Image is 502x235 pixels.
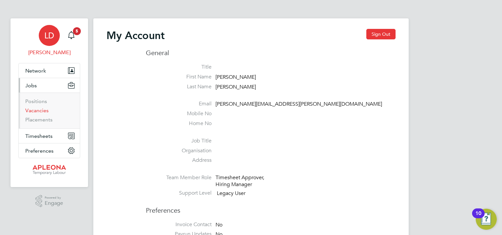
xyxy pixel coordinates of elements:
a: LD[PERSON_NAME] [18,25,80,56]
div: Jobs [19,93,80,128]
label: Support Level [146,190,212,197]
label: Mobile No [146,110,212,117]
h3: Preferences [146,200,396,215]
span: Preferences [25,148,54,154]
span: 5 [73,27,81,35]
h2: My Account [106,29,165,42]
button: Timesheets [19,129,80,143]
span: [PERSON_NAME] [216,74,256,80]
span: [PERSON_NAME][EMAIL_ADDRESS][PERSON_NAME][DOMAIN_NAME] [216,101,382,108]
label: Home No [146,120,212,127]
span: Lucy Dennis [18,49,80,56]
span: Jobs [25,82,37,89]
label: Job Title [146,138,212,144]
nav: Main navigation [11,18,88,187]
span: Powered by [45,195,63,201]
span: Network [25,68,46,74]
div: 10 [475,213,481,222]
h3: General [146,49,396,57]
span: Engage [45,201,63,206]
span: LD [44,31,54,40]
a: Placements [25,117,53,123]
button: Preferences [19,143,80,158]
a: Positions [25,98,47,104]
label: Team Member Role [146,174,212,181]
label: Organisation [146,147,212,154]
a: 5 [65,25,78,46]
span: No [216,222,222,228]
a: Vacancies [25,107,49,114]
a: Powered byEngage [35,195,63,207]
div: Timesheet Approver, Hiring Manager [216,174,278,188]
label: Last Name [146,83,212,90]
button: Open Resource Center, 10 new notifications [476,209,497,230]
label: First Name [146,74,212,80]
span: Legacy User [217,190,245,197]
span: Timesheets [25,133,53,139]
img: apleona-logo-retina.png [33,165,66,175]
button: Network [19,63,80,78]
span: [PERSON_NAME] [216,84,256,90]
button: Sign Out [366,29,396,39]
button: Jobs [19,78,80,93]
label: Title [146,64,212,71]
label: Email [146,100,212,107]
a: Go to home page [18,165,80,175]
label: Address [146,157,212,164]
label: Invoice Contact [146,221,212,228]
